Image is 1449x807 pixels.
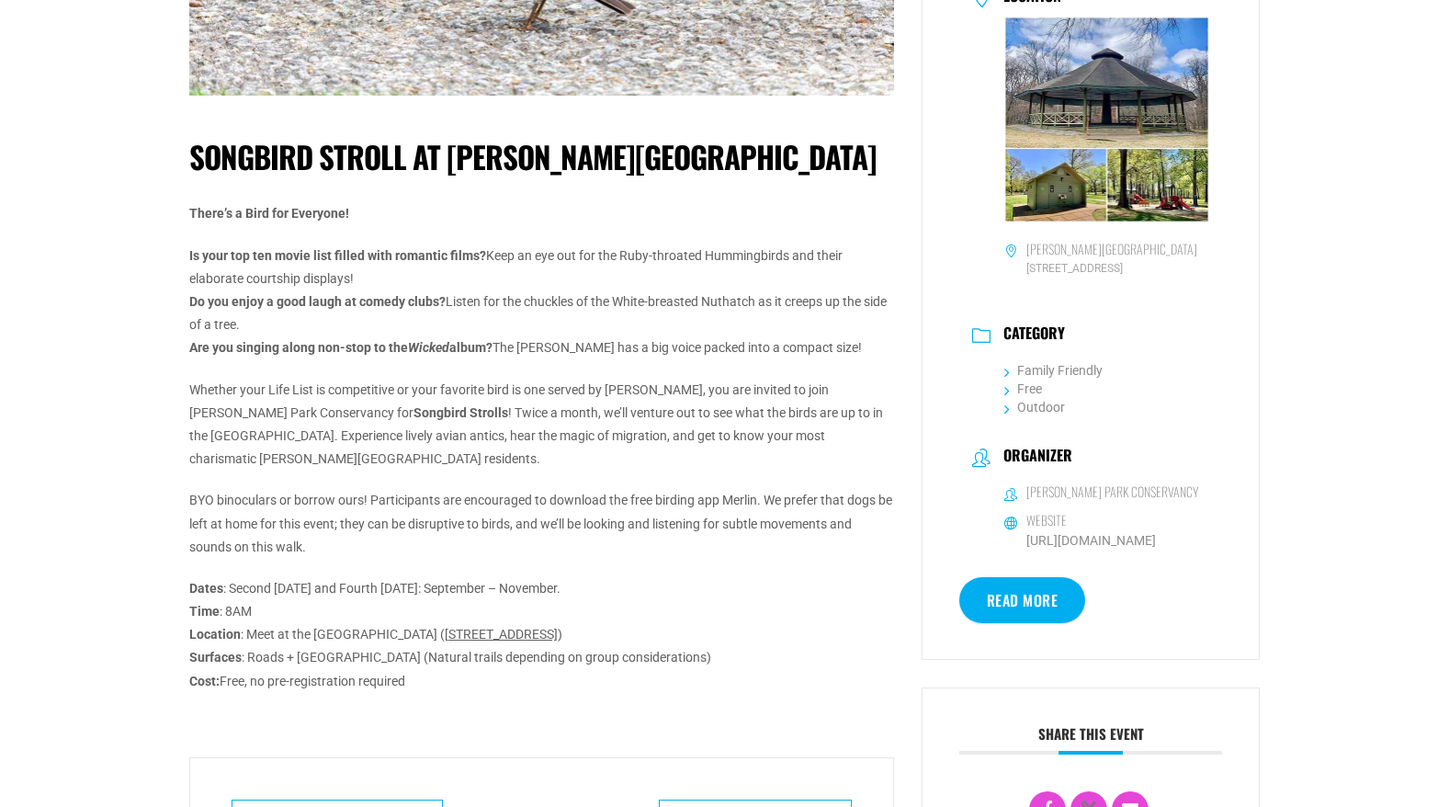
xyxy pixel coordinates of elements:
a: [URL][DOMAIN_NAME] [1026,533,1156,548]
h6: Website [1026,512,1067,529]
h1: Songbird Stroll at [PERSON_NAME][GEOGRAPHIC_DATA] [189,139,894,176]
p: BYO binoculars or borrow ours! Participants are encouraged to download the free birding app Merli... [189,489,894,559]
em: Wicked [408,340,449,355]
strong: There’s a Bird for Everyone! [189,206,349,221]
strong: Is your top ten movie list filled with romantic films? [189,248,486,263]
a: Outdoor [1004,400,1065,415]
p: Keep an eye out for the Ruby-throated Hummingbirds and their elaborate courtship displays! Listen... [189,244,894,360]
strong: Time [189,604,220,619]
strong: Dates [189,581,223,596]
p: : Second [DATE] and Fourth [DATE]: September – November. : 8AM : Meet at the [GEOGRAPHIC_DATA] ( ... [189,577,894,693]
img: Overton Park East Parkway Pavilion [972,17,1210,222]
strong: Are you singing along non-stop to the album? [189,340,492,355]
h6: [PERSON_NAME][GEOGRAPHIC_DATA] [1026,241,1197,257]
strong: Do you enjoy a good laugh at comedy clubs? [189,294,446,309]
strong: Location [189,627,241,642]
u: [STREET_ADDRESS] [445,627,558,642]
h3: Share this event [959,725,1223,755]
a: Family Friendly [1004,363,1103,378]
h6: [PERSON_NAME] Park Conservancy [1026,483,1198,500]
a: Read More [959,577,1086,623]
strong: Cost: [189,674,220,688]
span: [STREET_ADDRESS] [1004,260,1210,278]
strong: Songbird Strolls [413,405,508,420]
h3: Organizer [994,447,1072,469]
h3: Category [994,324,1065,347]
a: Free [1004,381,1042,396]
strong: Surfaces [189,650,242,665]
p: Whether your Life List is competitive or your favorite bird is one served by [PERSON_NAME], you a... [189,379,894,472]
